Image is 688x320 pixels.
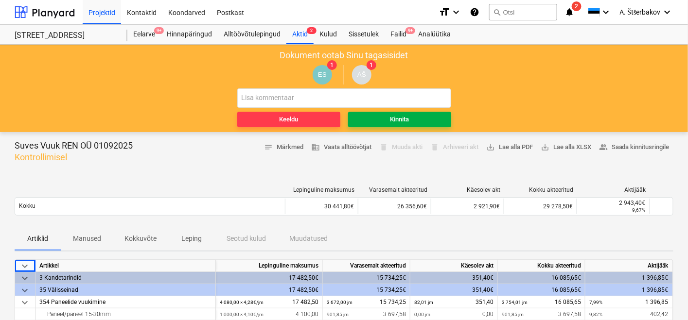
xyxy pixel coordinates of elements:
[124,234,157,244] p: Kokkuvõte
[406,27,415,34] span: 9+
[127,25,161,44] a: Eelarve9+
[486,143,495,152] span: save_alt
[410,260,498,272] div: Käesolev akt
[216,272,323,284] div: 17 482,50€
[639,273,688,320] div: Виджет чата
[311,143,320,152] span: business
[237,88,451,108] input: Lisa kommentaar
[264,142,303,153] span: Märkmed
[352,65,371,84] div: Aleksandr Štšerbakov
[220,312,264,317] small: 1 000,00 × 4,10€ / jm
[314,25,343,44] a: Kulud
[537,140,595,155] button: Lae alla XLSX
[581,186,646,193] div: Aktijääk
[599,143,608,152] span: people_alt
[327,312,349,317] small: 901,85 jm
[390,114,409,125] div: Kinnita
[264,143,273,152] span: notes
[599,142,670,153] span: Saada kinnitusringile
[585,272,673,284] div: 1 396,85€
[367,60,376,70] span: 1
[385,25,412,44] a: Failid9+
[19,202,35,210] p: Kokku
[502,312,524,317] small: 901,85 jm
[286,25,314,44] div: Aktid
[311,142,371,153] span: Vaata alltöövõtjat
[19,260,31,272] span: keyboard_arrow_down
[362,186,427,193] div: Varasemalt akteeritud
[19,285,31,296] span: keyboard_arrow_down
[73,234,101,244] p: Manused
[327,300,353,305] small: 3 672,00 jm
[498,260,585,272] div: Kokku akteeritud
[410,272,498,284] div: 351,40€
[662,6,673,18] i: keyboard_arrow_down
[19,272,31,284] span: keyboard_arrow_down
[589,300,602,305] small: 7,99%
[218,25,286,44] a: Alltöövõtulepingud
[589,312,602,317] small: 9,82%
[26,234,50,244] p: Artiklid
[504,199,577,214] div: 29 278,50€
[39,296,212,308] div: 354 Paneelide vuukimine
[639,273,688,320] iframe: Chat Widget
[620,8,661,17] span: A. Štšerbakov
[216,260,323,272] div: Lepinguline maksumus
[307,140,375,155] button: Vaata alltöövõtjat
[541,142,591,153] span: Lae alla XLSX
[161,25,218,44] a: Hinnapäringud
[19,297,31,308] span: keyboard_arrow_down
[127,25,161,44] div: Eelarve
[343,25,385,44] a: Sissetulek
[348,112,451,127] button: Kinnita
[498,284,585,296] div: 16 085,65€
[15,31,116,41] div: [STREET_ADDRESS]
[502,296,581,308] div: 16 085,65
[289,186,354,193] div: Lepinguline maksumus
[414,312,430,317] small: 0,00 jm
[565,6,575,18] i: notifications
[285,199,358,214] div: 30 441,80€
[633,207,646,213] small: 9,67%
[307,27,317,34] span: 2
[600,6,612,18] i: keyboard_arrow_down
[15,140,133,152] p: Suves Vuuk REN OÜ 01092025
[216,284,323,296] div: 17 482,50€
[39,272,212,284] div: 3 Kandetarindid
[486,142,533,153] span: Lae alla PDF
[541,143,549,152] span: save_alt
[585,284,673,296] div: 1 396,85€
[15,152,133,163] p: Kontrollimisel
[595,140,673,155] button: Saada kinnitusringile
[410,284,498,296] div: 351,40€
[313,65,332,84] div: Eero Sillandi
[412,25,457,44] a: Analüütika
[237,112,340,127] button: Keeldu
[154,27,164,34] span: 9+
[439,6,450,18] i: format_size
[180,234,203,244] p: Leping
[358,199,431,214] div: 26 356,60€
[482,140,537,155] button: Lae alla PDF
[470,6,479,18] i: Abikeskus
[35,260,216,272] div: Artikkel
[581,200,646,206] div: 2 943,40€
[220,300,264,305] small: 4 080,00 × 4,28€ / jm
[508,186,573,193] div: Kokku akteeritud
[323,260,410,272] div: Varasemalt akteeritud
[502,300,528,305] small: 3 754,01 jm
[39,284,212,296] div: 35 Välisseinad
[494,8,501,16] span: search
[260,140,307,155] button: Märkmed
[323,272,410,284] div: 15 734,25€
[318,71,327,78] span: ES
[357,71,366,78] span: AŠ
[279,114,298,125] div: Keeldu
[589,296,669,308] div: 1 396,85
[450,6,462,18] i: keyboard_arrow_down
